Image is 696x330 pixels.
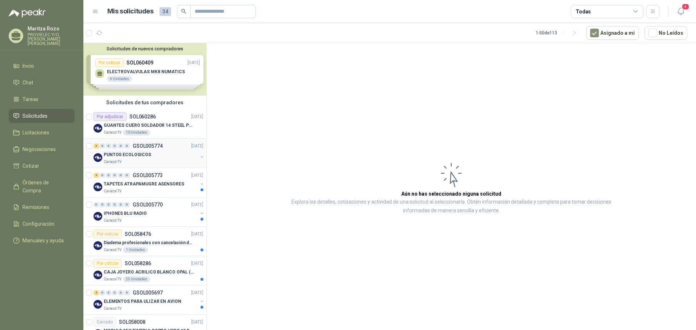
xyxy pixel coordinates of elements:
[191,260,203,267] p: [DATE]
[9,142,75,156] a: Negociaciones
[100,202,105,207] div: 0
[22,62,34,70] span: Inicio
[118,143,124,149] div: 0
[22,179,68,195] span: Órdenes de Compra
[100,173,105,178] div: 0
[191,289,203,296] p: [DATE]
[94,142,205,165] a: 3 0 0 0 0 0 GSOL005774[DATE] Company LogoPUNTOS ECOLOGICOSCaracol TV
[94,271,102,279] img: Company Logo
[22,145,56,153] span: Negociaciones
[9,76,75,89] a: Chat
[22,220,54,228] span: Configuración
[124,143,130,149] div: 0
[94,212,102,221] img: Company Logo
[104,218,121,224] p: Caracol TV
[9,159,75,173] a: Cotizar
[94,230,122,238] div: Por cotizar
[94,112,127,121] div: Por adjudicar
[129,114,156,119] p: SOL060286
[86,46,203,51] button: Solicitudes de nuevos compradores
[107,6,154,17] h1: Mis solicitudes
[106,173,111,178] div: 0
[104,306,121,312] p: Caracol TV
[94,153,102,162] img: Company Logo
[83,256,206,285] a: Por cotizarSOL058286[DATE] Company LogoCAJA JOYERO ACRILICO BLANCO OPAL (En el adjunto mas detall...
[112,173,117,178] div: 0
[125,231,151,237] p: SOL058476
[9,217,75,231] a: Configuración
[104,298,181,305] p: ELEMENTOS PARA ULIZAR EN AVION
[536,27,580,39] div: 1 - 50 de 113
[9,234,75,247] a: Manuales y ayuda
[112,202,117,207] div: 0
[104,181,184,188] p: TAPETES ATRAPAMUGRE ASENSORES
[94,241,102,250] img: Company Logo
[104,247,121,253] p: Caracol TV
[22,203,49,211] span: Remisiones
[94,300,102,309] img: Company Logo
[94,173,99,178] div: 4
[112,290,117,295] div: 0
[118,202,124,207] div: 0
[94,288,205,312] a: 4 0 0 0 0 0 GSOL005697[DATE] Company LogoELEMENTOS PARA ULIZAR EN AVIONCaracol TV
[22,112,47,120] span: Solicitudes
[9,59,75,73] a: Inicio
[674,5,687,18] button: 4
[28,26,75,31] p: Maritza Rozo
[191,231,203,238] p: [DATE]
[119,319,145,325] p: SOL058008
[94,202,99,207] div: 0
[104,210,147,217] p: IPHONES BLU RADIO
[576,8,591,16] div: Todas
[133,290,163,295] p: GSOL005697
[22,129,49,137] span: Licitaciones
[106,290,111,295] div: 0
[124,202,130,207] div: 0
[94,290,99,295] div: 4
[9,200,75,214] a: Remisiones
[124,290,130,295] div: 0
[401,190,501,198] h3: Aún no has seleccionado niguna solicitud
[100,290,105,295] div: 0
[104,188,121,194] p: Caracol TV
[279,198,623,215] p: Explora los detalles, cotizaciones y actividad de una solicitud al seleccionarla. Obtén informaci...
[22,79,33,87] span: Chat
[191,319,203,326] p: [DATE]
[9,176,75,197] a: Órdenes de Compra
[83,227,206,256] a: Por cotizarSOL058476[DATE] Company LogoDiadema profesionales con cancelación de ruido en micrófon...
[22,237,64,245] span: Manuales y ayuda
[133,143,163,149] p: GSOL005774
[133,202,163,207] p: GSOL005770
[104,159,121,165] p: Caracol TV
[681,3,689,10] span: 4
[112,143,117,149] div: 0
[159,7,171,16] span: 34
[94,318,116,326] div: Cerrado
[118,290,124,295] div: 0
[28,33,75,46] p: PROVIELEC Y/O [PERSON_NAME] [PERSON_NAME]
[123,247,148,253] div: 1 Unidades
[645,26,687,40] button: No Leídos
[94,259,122,268] div: Por cotizar
[104,122,194,129] p: GUANTES CUERO SOLDADOR 14 STEEL PRO SAFE(ADJUNTO FICHA TECNIC)
[94,171,205,194] a: 4 0 0 0 0 0 GSOL005773[DATE] Company LogoTAPETES ATRAPAMUGRE ASENSORESCaracol TV
[94,124,102,133] img: Company Logo
[9,9,46,17] img: Logo peakr
[9,92,75,106] a: Tareas
[106,202,111,207] div: 0
[191,113,203,120] p: [DATE]
[94,143,99,149] div: 3
[133,173,163,178] p: GSOL005773
[118,173,124,178] div: 0
[83,96,206,109] div: Solicitudes de tus compradores
[181,9,186,14] span: search
[83,109,206,139] a: Por adjudicarSOL060286[DATE] Company LogoGUANTES CUERO SOLDADOR 14 STEEL PRO SAFE(ADJUNTO FICHA T...
[191,143,203,150] p: [DATE]
[9,126,75,139] a: Licitaciones
[9,109,75,123] a: Solicitudes
[191,201,203,208] p: [DATE]
[104,151,151,158] p: PUNTOS ECOLOGICOS
[123,130,150,135] div: 10 Unidades
[83,43,206,96] div: Solicitudes de nuevos compradoresPor cotizarSOL060409[DATE] ELECTROVALVULAS MK8 NUMATICS4 Unidade...
[104,269,194,276] p: CAJA JOYERO ACRILICO BLANCO OPAL (En el adjunto mas detalle)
